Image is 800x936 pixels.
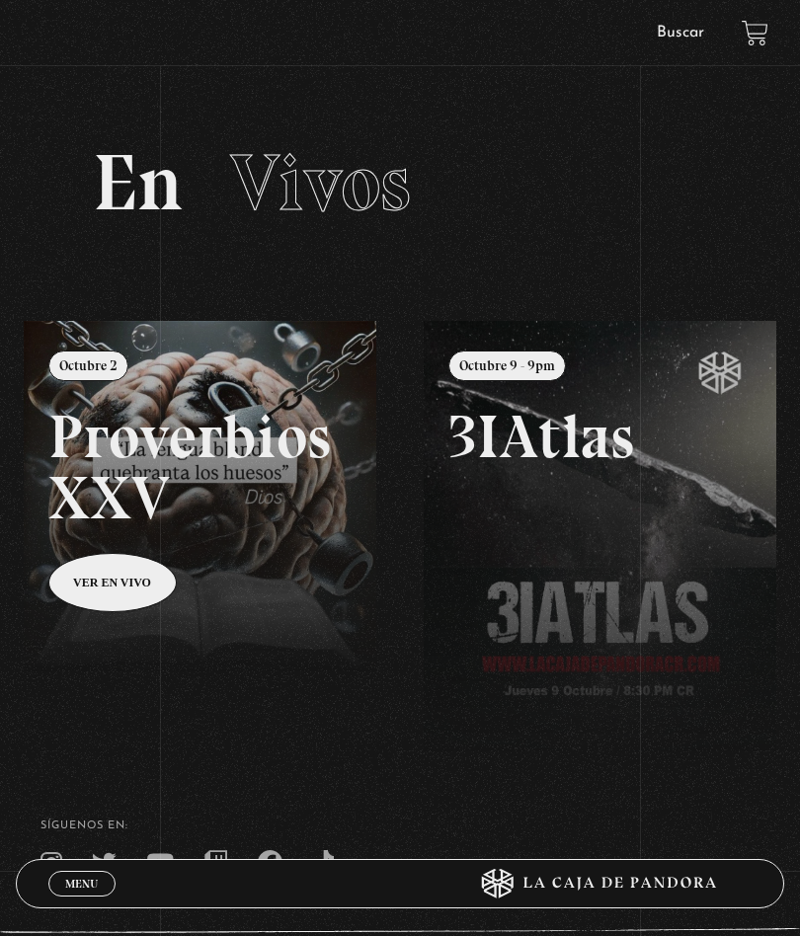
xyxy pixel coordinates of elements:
[65,878,98,890] span: Menu
[93,143,707,222] h2: En
[742,20,768,46] a: View your shopping cart
[230,135,411,230] span: Vivos
[58,894,105,907] span: Cerrar
[40,820,760,831] h4: SÍguenos en:
[657,25,704,40] a: Buscar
